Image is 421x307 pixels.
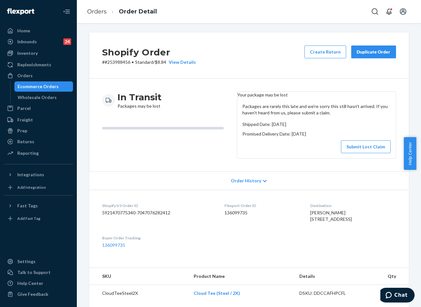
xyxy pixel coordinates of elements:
a: Settings [4,256,73,267]
a: Inventory [4,48,73,58]
a: Replenishments [4,60,73,70]
a: Home [4,26,73,36]
span: • [132,59,134,65]
div: Freight [17,117,33,123]
a: Add Integration [4,182,73,193]
button: Create Return [304,46,346,58]
button: Open Search Box [368,5,381,18]
div: Reporting [17,150,39,156]
div: Fast Tags [17,203,38,209]
h2: Shopify Order [102,46,196,59]
div: Ecommerce Orders [18,83,59,90]
button: Give Feedback [4,289,73,299]
div: Duplicate Order [357,49,391,55]
a: Wholesale Orders [14,92,73,103]
span: Standard [135,59,153,65]
p: Packages are rarely this late and we're sorry this still hasn't arrived. If you haven't heard fro... [242,103,391,116]
button: View Details [166,59,196,65]
div: Talk to Support [17,269,51,276]
th: SKU [89,268,189,285]
div: Integrations [17,171,44,178]
div: Settings [17,258,36,265]
dd: 136099735 [224,210,300,216]
a: Prep [4,126,73,136]
button: Integrations [4,170,73,180]
div: Inventory [17,50,38,56]
div: DSKU: DDCCAFHPCFL [299,290,360,296]
dt: Shopify V3 Order ID [102,203,214,208]
span: Order History [231,178,261,184]
a: Returns [4,137,73,147]
header: Your package may be lost [237,92,396,98]
a: Orders [4,71,73,81]
button: Open notifications [383,5,395,18]
div: Wholesale Orders [18,94,57,101]
th: Details [294,268,365,285]
a: Inbounds24 [4,37,73,47]
div: Add Fast Tag [17,216,40,221]
button: Help Center [404,137,416,170]
dt: Buyer Order Tracking [102,235,214,241]
button: Duplicate Order [351,46,396,58]
button: Talk to Support [4,267,73,278]
ol: breadcrumbs [82,2,162,21]
div: 24 [63,38,71,45]
button: Open account menu [397,5,409,18]
div: Orders [17,72,33,79]
p: Promised Delivery Date: [DATE] [242,131,391,137]
th: Product Name [189,268,295,285]
th: Qty [365,268,409,285]
dt: Flexport Order ID [224,203,300,208]
button: Fast Tags [4,201,73,211]
div: Returns [17,138,34,145]
dt: Destination [310,203,396,208]
a: Order Detail [119,8,157,15]
div: Give Feedback [17,291,48,297]
button: Close Navigation [60,5,73,18]
h3: In Transit [117,91,162,103]
p: # #253988456 / $8.84 [102,59,196,65]
a: Help Center [4,278,73,288]
div: Add Integration [17,185,46,190]
button: Submit Lost Claim [341,140,391,153]
a: Reporting [4,148,73,158]
div: Home [17,28,30,34]
a: Orders [87,8,107,15]
a: Cloud Tee (Steel / 2X) [194,290,240,296]
div: Prep [17,128,27,134]
div: Inbounds [17,38,37,45]
div: Packages may be lost [117,91,162,109]
iframe: Opens a widget where you can chat to one of our agents [380,288,415,304]
a: Parcel [4,103,73,113]
a: 136099735 [102,242,125,248]
td: CloudTeeSteel2X [89,285,189,302]
img: Flexport logo [7,8,34,15]
p: Shipped Date: [DATE] [242,121,391,128]
dd: 5921470775340-7047076282412 [102,210,214,216]
div: Replenishments [17,62,51,68]
a: Add Fast Tag [4,213,73,224]
span: [PERSON_NAME] [STREET_ADDRESS] [310,210,352,222]
a: Ecommerce Orders [14,81,73,92]
a: Freight [4,115,73,125]
div: Parcel [17,105,31,112]
div: Help Center [17,280,43,286]
td: 1 [365,285,409,302]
